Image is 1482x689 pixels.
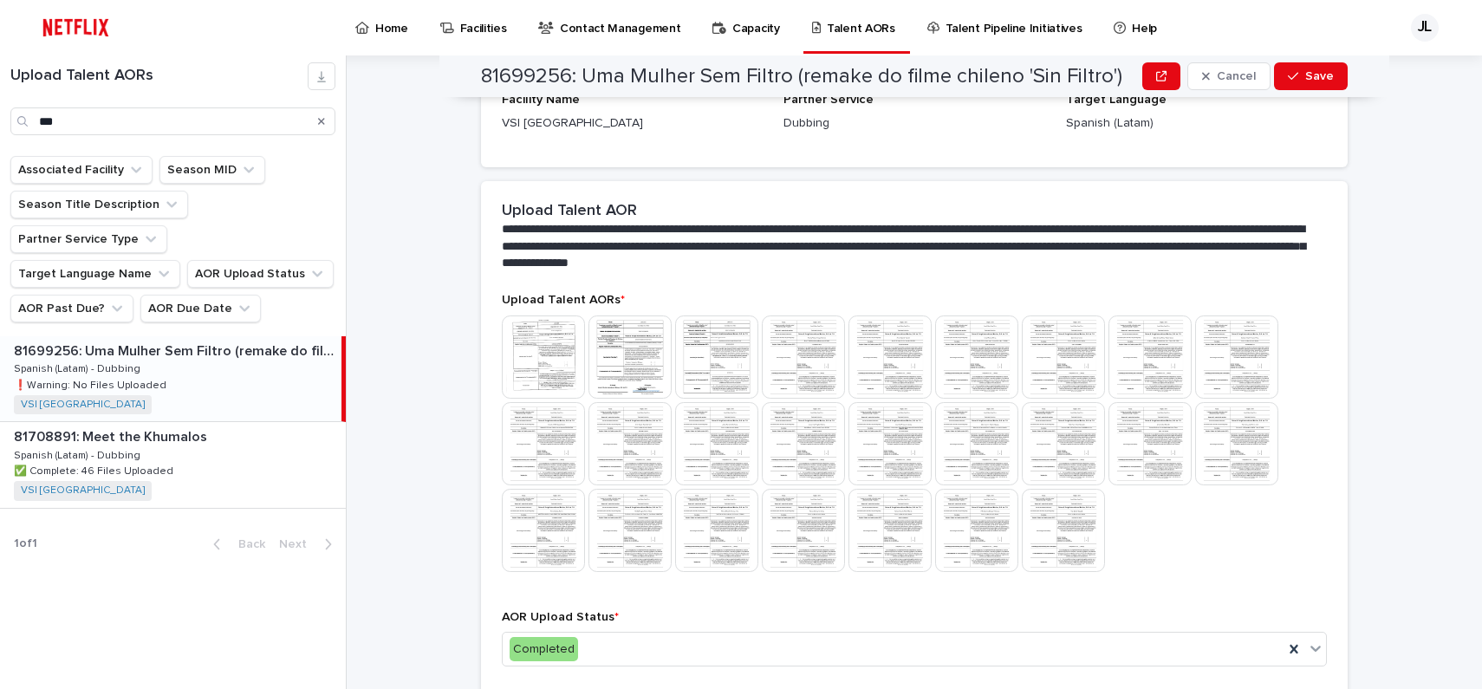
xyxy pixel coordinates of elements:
[35,10,117,45] img: ifQbXi3ZQGMSEF7WDB7W
[140,295,261,322] button: AOR Due Date
[1274,62,1348,90] button: Save
[502,114,763,133] p: VSI [GEOGRAPHIC_DATA]
[502,94,580,106] span: Facility Name
[510,637,578,662] div: Completed
[1305,70,1334,82] span: Save
[187,260,334,288] button: AOR Upload Status
[783,114,1044,133] p: Dubbing
[10,225,167,253] button: Partner Service Type
[1187,62,1271,90] button: Cancel
[14,340,338,360] p: 81699256: Uma Mulher Sem Filtro (remake do filme chileno 'Sin Filtro')
[1066,114,1327,133] p: Spanish (Latam)
[272,536,346,552] button: Next
[10,107,335,135] input: Search
[21,484,145,497] a: VSI [GEOGRAPHIC_DATA]
[1217,70,1256,82] span: Cancel
[159,156,265,184] button: Season MID
[14,462,177,478] p: ✅ Complete: 46 Files Uploaded
[10,295,133,322] button: AOR Past Due?
[14,426,211,445] p: 81708891: Meet the Khumalos
[199,536,272,552] button: Back
[10,156,153,184] button: Associated Facility
[502,294,625,306] span: Upload Talent AORs
[502,611,619,623] span: AOR Upload Status
[481,64,1122,89] h2: 81699256: Uma Mulher Sem Filtro (remake do filme chileno 'Sin Filtro')
[10,260,180,288] button: Target Language Name
[502,202,637,221] h2: Upload Talent AOR
[21,399,145,411] a: VSI [GEOGRAPHIC_DATA]
[228,538,265,550] span: Back
[10,191,188,218] button: Season Title Description
[14,376,170,392] p: ❗️Warning: No Files Uploaded
[783,94,874,106] span: Partner Service
[14,360,144,375] p: Spanish (Latam) - Dubbing
[1066,94,1167,106] span: Target Language
[1411,14,1439,42] div: JL
[10,67,308,86] h1: Upload Talent AORs
[14,446,144,462] p: Spanish (Latam) - Dubbing
[279,538,317,550] span: Next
